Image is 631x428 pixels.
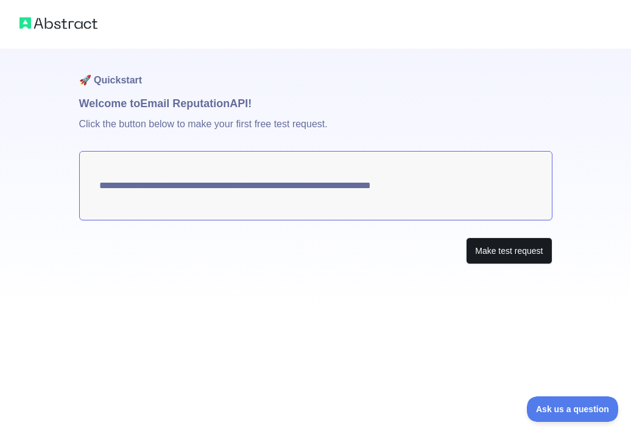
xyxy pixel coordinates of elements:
img: Abstract logo [19,15,97,32]
p: Click the button below to make your first free test request. [79,112,552,151]
h1: 🚀 Quickstart [79,49,552,95]
h1: Welcome to Email Reputation API! [79,95,552,112]
iframe: Toggle Customer Support [527,396,619,422]
button: Make test request [466,237,552,265]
